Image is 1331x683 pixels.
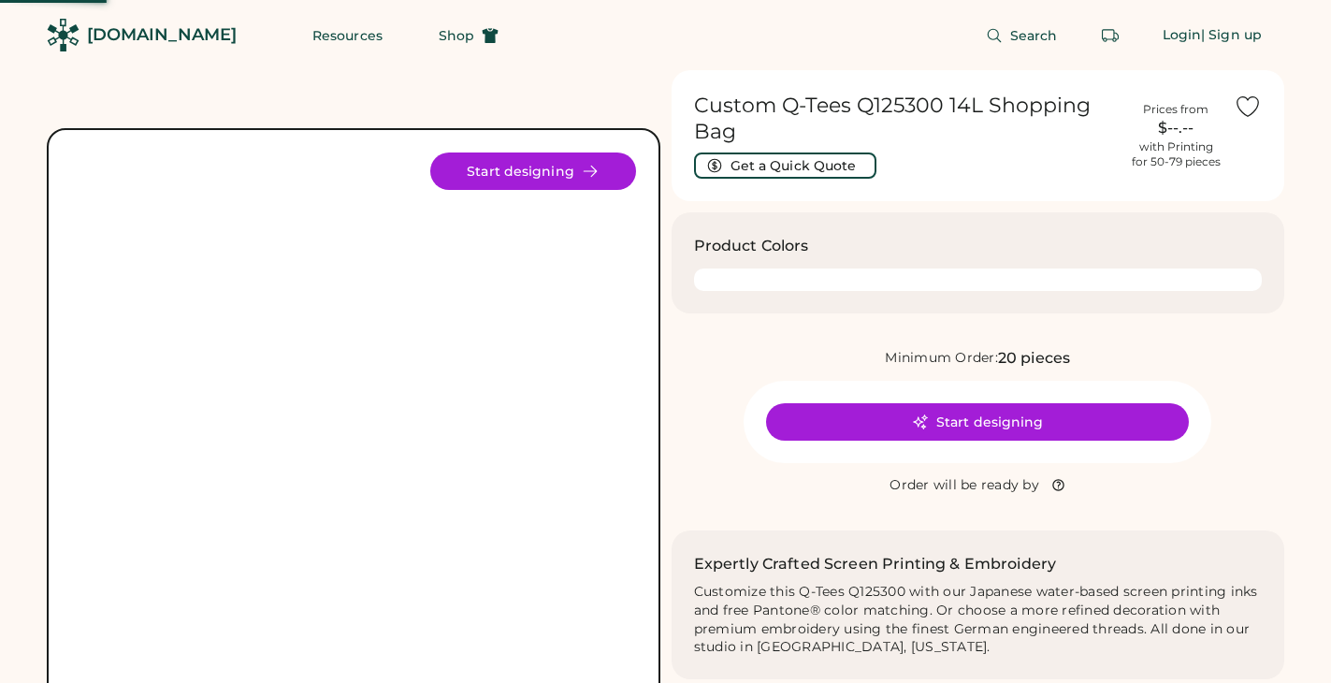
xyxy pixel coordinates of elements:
[47,19,80,51] img: Rendered Logo - Screens
[890,476,1039,495] div: Order will be ready by
[694,153,876,179] button: Get a Quick Quote
[290,17,405,54] button: Resources
[439,29,474,42] span: Shop
[87,23,237,47] div: [DOMAIN_NAME]
[766,403,1189,441] button: Start designing
[1129,117,1222,139] div: $--.--
[694,93,1119,145] h1: Custom Q-Tees Q125300 14L Shopping Bag
[694,553,1057,575] h2: Expertly Crafted Screen Printing & Embroidery
[430,153,636,190] button: Start designing
[1201,26,1262,45] div: | Sign up
[1010,29,1058,42] span: Search
[1132,139,1221,169] div: with Printing for 50-79 pieces
[694,583,1263,658] div: Customize this Q-Tees Q125300 with our Japanese water-based screen printing inks and free Pantone...
[885,349,998,368] div: Minimum Order:
[1092,17,1129,54] button: Retrieve an order
[998,347,1070,370] div: 20 pieces
[694,235,809,257] h3: Product Colors
[963,17,1080,54] button: Search
[1143,102,1208,117] div: Prices from
[1163,26,1202,45] div: Login
[416,17,521,54] button: Shop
